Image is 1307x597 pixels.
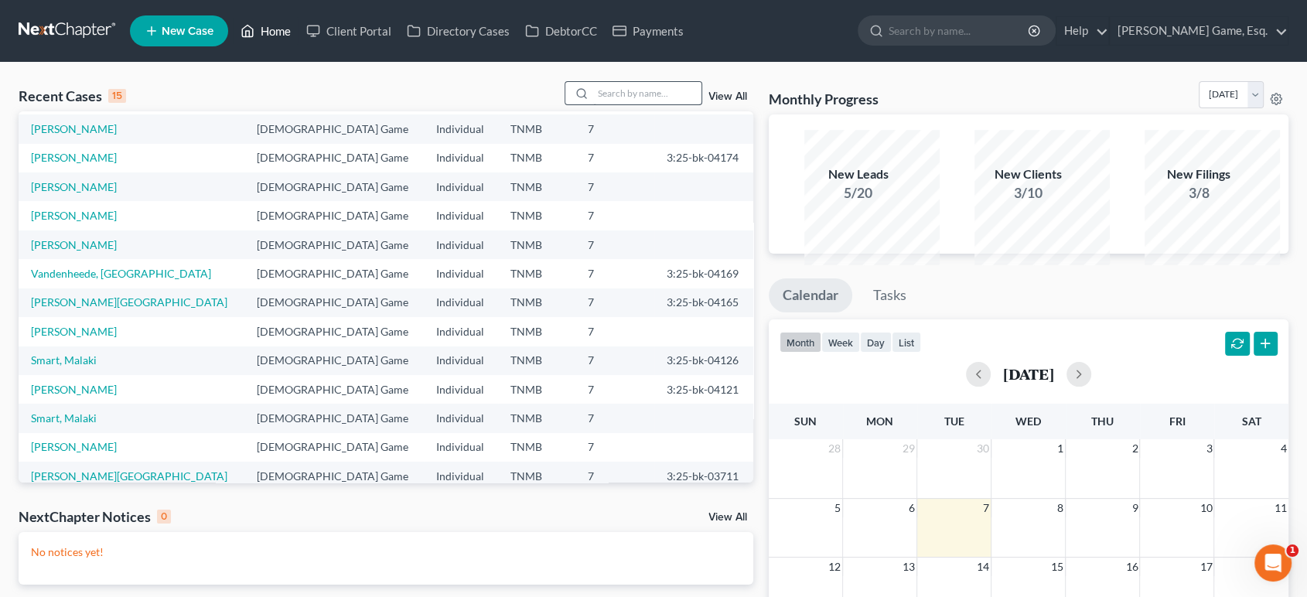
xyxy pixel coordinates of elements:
[244,288,425,317] td: [DEMOGRAPHIC_DATA] Game
[498,230,575,259] td: TNMB
[1130,499,1139,517] span: 9
[1279,439,1288,458] span: 4
[575,144,654,172] td: 7
[498,114,575,143] td: TNMB
[1091,414,1114,428] span: Thu
[975,439,991,458] span: 30
[708,91,747,102] a: View All
[859,278,920,312] a: Tasks
[424,375,498,404] td: Individual
[31,238,117,251] a: [PERSON_NAME]
[975,558,991,576] span: 14
[654,462,753,490] td: 3:25-bk-03711
[498,462,575,490] td: TNMB
[424,259,498,288] td: Individual
[31,180,117,193] a: [PERSON_NAME]
[654,144,753,172] td: 3:25-bk-04174
[654,288,753,317] td: 3:25-bk-04165
[1056,439,1065,458] span: 1
[1204,439,1213,458] span: 3
[575,433,654,462] td: 7
[804,183,913,203] div: 5/20
[833,499,842,517] span: 5
[1273,499,1288,517] span: 11
[1124,558,1139,576] span: 16
[1003,366,1054,382] h2: [DATE]
[424,462,498,490] td: Individual
[31,267,211,280] a: Vandenheede, [GEOGRAPHIC_DATA]
[889,16,1030,45] input: Search by name...
[498,172,575,201] td: TNMB
[498,144,575,172] td: TNMB
[31,353,97,367] a: Smart, Malaki
[424,114,498,143] td: Individual
[1169,414,1185,428] span: Fri
[244,375,425,404] td: [DEMOGRAPHIC_DATA] Game
[575,317,654,346] td: 7
[31,122,117,135] a: [PERSON_NAME]
[19,507,171,526] div: NextChapter Notices
[575,259,654,288] td: 7
[575,375,654,404] td: 7
[424,201,498,230] td: Individual
[804,165,913,183] div: New Leads
[424,404,498,432] td: Individual
[244,144,425,172] td: [DEMOGRAPHIC_DATA] Game
[244,317,425,346] td: [DEMOGRAPHIC_DATA] Game
[424,433,498,462] td: Individual
[424,172,498,201] td: Individual
[827,558,842,576] span: 12
[654,346,753,375] td: 3:25-bk-04126
[575,346,654,375] td: 7
[1254,544,1292,582] iframe: Intercom live chat
[244,346,425,375] td: [DEMOGRAPHIC_DATA] Game
[424,317,498,346] td: Individual
[244,230,425,259] td: [DEMOGRAPHIC_DATA] Game
[31,383,117,396] a: [PERSON_NAME]
[399,17,517,45] a: Directory Cases
[244,404,425,432] td: [DEMOGRAPHIC_DATA] Game
[974,183,1083,203] div: 3/10
[708,512,747,523] a: View All
[19,87,126,105] div: Recent Cases
[654,259,753,288] td: 3:25-bk-04169
[498,404,575,432] td: TNMB
[1130,439,1139,458] span: 2
[575,288,654,317] td: 7
[244,172,425,201] td: [DEMOGRAPHIC_DATA] Game
[1110,17,1288,45] a: [PERSON_NAME] Game, Esq.
[498,201,575,230] td: TNMB
[827,439,842,458] span: 28
[244,259,425,288] td: [DEMOGRAPHIC_DATA] Game
[981,499,991,517] span: 7
[517,17,605,45] a: DebtorCC
[31,440,117,453] a: [PERSON_NAME]
[244,201,425,230] td: [DEMOGRAPHIC_DATA] Game
[575,172,654,201] td: 7
[244,114,425,143] td: [DEMOGRAPHIC_DATA] Game
[769,278,852,312] a: Calendar
[866,414,893,428] span: Mon
[1286,544,1298,557] span: 1
[575,462,654,490] td: 7
[424,230,498,259] td: Individual
[654,375,753,404] td: 3:25-bk-04121
[1145,165,1253,183] div: New Filings
[424,346,498,375] td: Individual
[31,295,227,309] a: [PERSON_NAME][GEOGRAPHIC_DATA]
[974,165,1083,183] div: New Clients
[593,82,701,104] input: Search by name...
[31,209,117,222] a: [PERSON_NAME]
[299,17,399,45] a: Client Portal
[892,332,921,353] button: list
[244,462,425,490] td: [DEMOGRAPHIC_DATA] Game
[794,414,817,428] span: Sun
[1015,414,1041,428] span: Wed
[162,26,213,37] span: New Case
[575,114,654,143] td: 7
[780,332,821,353] button: month
[498,375,575,404] td: TNMB
[157,510,171,524] div: 0
[901,439,916,458] span: 29
[498,346,575,375] td: TNMB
